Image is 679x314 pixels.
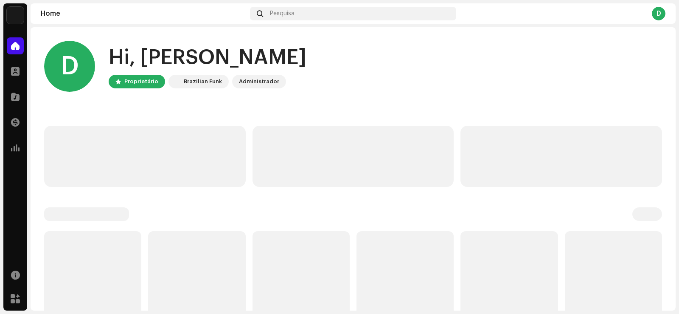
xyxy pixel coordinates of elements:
div: Home [41,10,247,17]
div: D [44,41,95,92]
div: Hi, [PERSON_NAME] [109,44,306,71]
span: Pesquisa [270,10,295,17]
img: 71bf27a5-dd94-4d93-852c-61362381b7db [7,7,24,24]
div: Administrador [239,76,279,87]
img: 71bf27a5-dd94-4d93-852c-61362381b7db [170,76,180,87]
div: Proprietário [124,76,158,87]
div: Brazilian Funk [184,76,222,87]
div: D [652,7,665,20]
